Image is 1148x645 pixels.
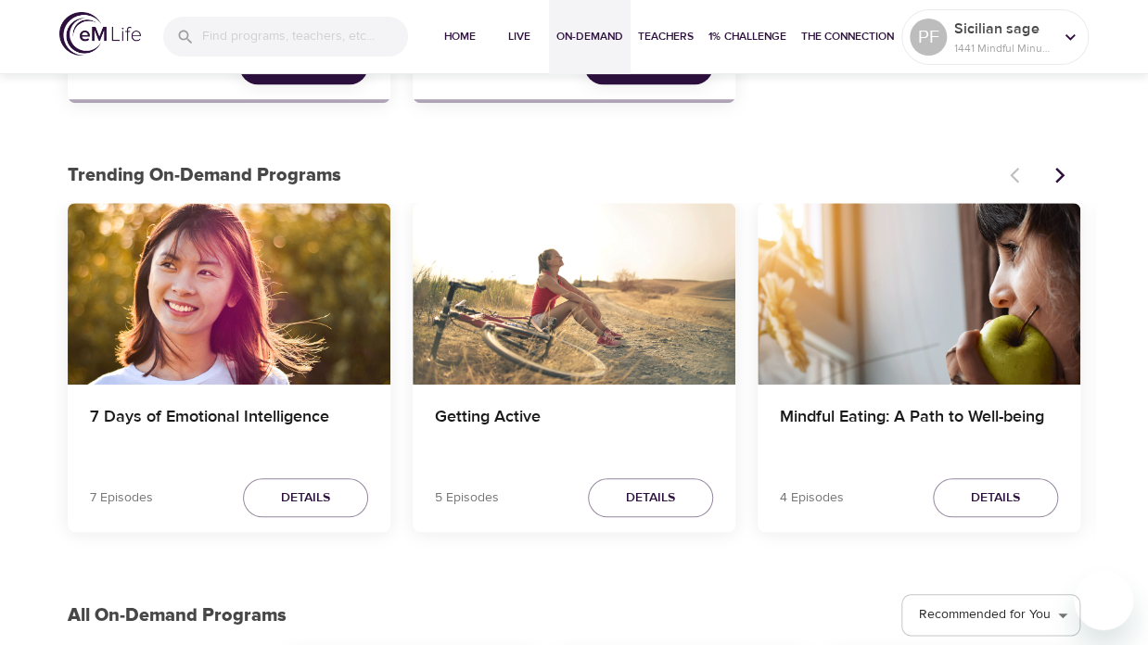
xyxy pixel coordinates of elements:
p: 1441 Mindful Minutes [954,40,1052,57]
h4: 7 Days of Emotional Intelligence [90,407,368,451]
h4: Mindful Eating: A Path to Well-being [780,407,1058,451]
p: Sicilian sage [954,18,1052,40]
p: Trending On-Demand Programs [68,161,999,189]
div: PF [910,19,947,56]
span: The Connection [801,27,894,46]
p: 7 Episodes [90,488,153,508]
button: Getting Active [413,203,735,385]
span: Details [971,487,1020,510]
img: logo [59,12,141,56]
span: Details [626,487,675,510]
button: 7 Days of Emotional Intelligence [68,203,390,385]
button: Details [243,478,368,518]
button: Details [588,478,713,518]
span: Live [497,27,542,46]
span: Details [281,487,330,510]
button: Mindful Eating: A Path to Well-being [758,203,1080,385]
button: Next items [1040,155,1080,196]
p: 5 Episodes [435,488,499,508]
input: Find programs, teachers, etc... [202,17,408,57]
h4: Getting Active [435,407,713,451]
span: 1% Challenge [708,27,786,46]
span: Teachers [638,27,694,46]
span: Home [438,27,482,46]
iframe: Button to launch messaging window [1074,571,1133,630]
p: All On-Demand Programs [68,601,287,629]
p: 4 Episodes [780,488,844,508]
button: Details [933,478,1058,518]
span: On-Demand [556,27,623,46]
